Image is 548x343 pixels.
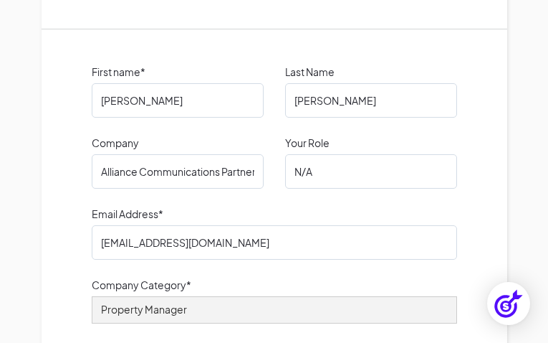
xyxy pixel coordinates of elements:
input: What's your first name? [92,83,264,118]
label: Email Address* [92,206,457,222]
label: Your Role [285,135,457,151]
label: First name* [92,64,264,80]
label: Company [92,135,264,151]
label: Last Name [285,64,457,80]
input: Your Company Name [92,154,264,189]
input: Please enter your email address [92,225,457,260]
label: Company Category* [92,277,457,293]
input: What do you do? [285,154,457,189]
input: What's your last name? [285,83,457,118]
